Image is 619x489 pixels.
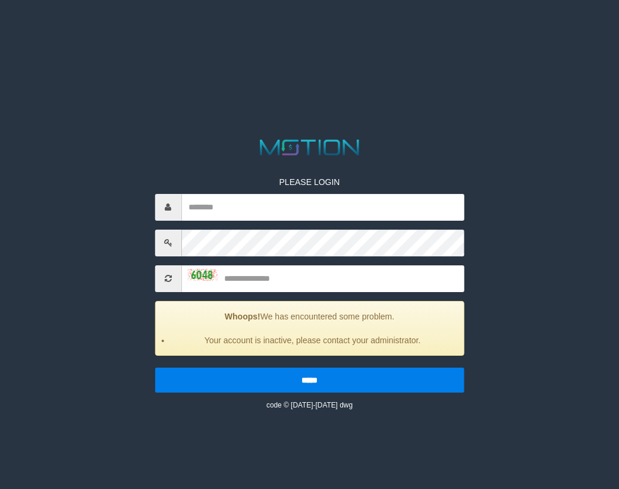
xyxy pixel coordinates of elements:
[187,269,217,281] img: captcha
[266,401,353,409] small: code © [DATE]-[DATE] dwg
[155,301,464,356] div: We has encountered some problem.
[225,312,260,321] strong: Whoops!
[170,334,455,346] li: Your account is inactive, please contact your administrator.
[155,176,464,188] p: PLEASE LOGIN
[255,137,363,158] img: MOTION_logo.png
